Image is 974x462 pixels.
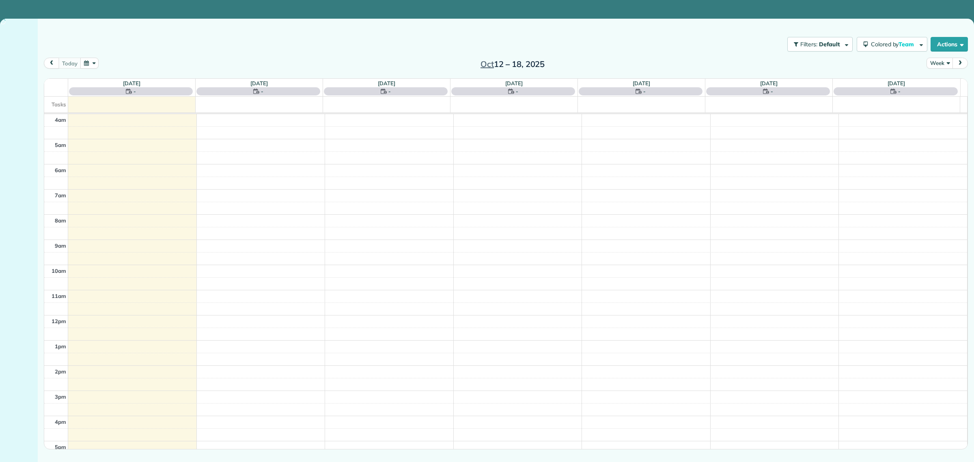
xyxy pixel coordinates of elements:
[55,192,66,199] span: 7am
[787,37,853,52] button: Filters: Default
[931,37,968,52] button: Actions
[898,87,901,95] span: -
[58,58,81,69] button: today
[462,60,563,69] h2: 12 – 18, 2025
[800,41,817,48] span: Filters:
[378,80,395,86] a: [DATE]
[899,41,915,48] span: Team
[857,37,927,52] button: Colored byTeam
[55,117,66,123] span: 4am
[633,80,650,86] a: [DATE]
[52,293,66,299] span: 11am
[134,87,136,95] span: -
[760,80,778,86] a: [DATE]
[44,58,59,69] button: prev
[55,368,66,375] span: 2pm
[55,343,66,350] span: 1pm
[516,87,518,95] span: -
[55,393,66,400] span: 3pm
[261,87,263,95] span: -
[55,444,66,450] span: 5pm
[123,80,140,86] a: [DATE]
[55,167,66,173] span: 6am
[52,101,66,108] span: Tasks
[952,58,968,69] button: next
[927,58,953,69] button: Week
[52,268,66,274] span: 10am
[55,419,66,425] span: 4pm
[481,59,494,69] span: Oct
[819,41,840,48] span: Default
[783,37,853,52] a: Filters: Default
[771,87,773,95] span: -
[250,80,268,86] a: [DATE]
[55,242,66,249] span: 9am
[55,142,66,148] span: 5am
[871,41,917,48] span: Colored by
[55,217,66,224] span: 8am
[505,80,523,86] a: [DATE]
[388,87,391,95] span: -
[52,318,66,324] span: 12pm
[888,80,905,86] a: [DATE]
[643,87,646,95] span: -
